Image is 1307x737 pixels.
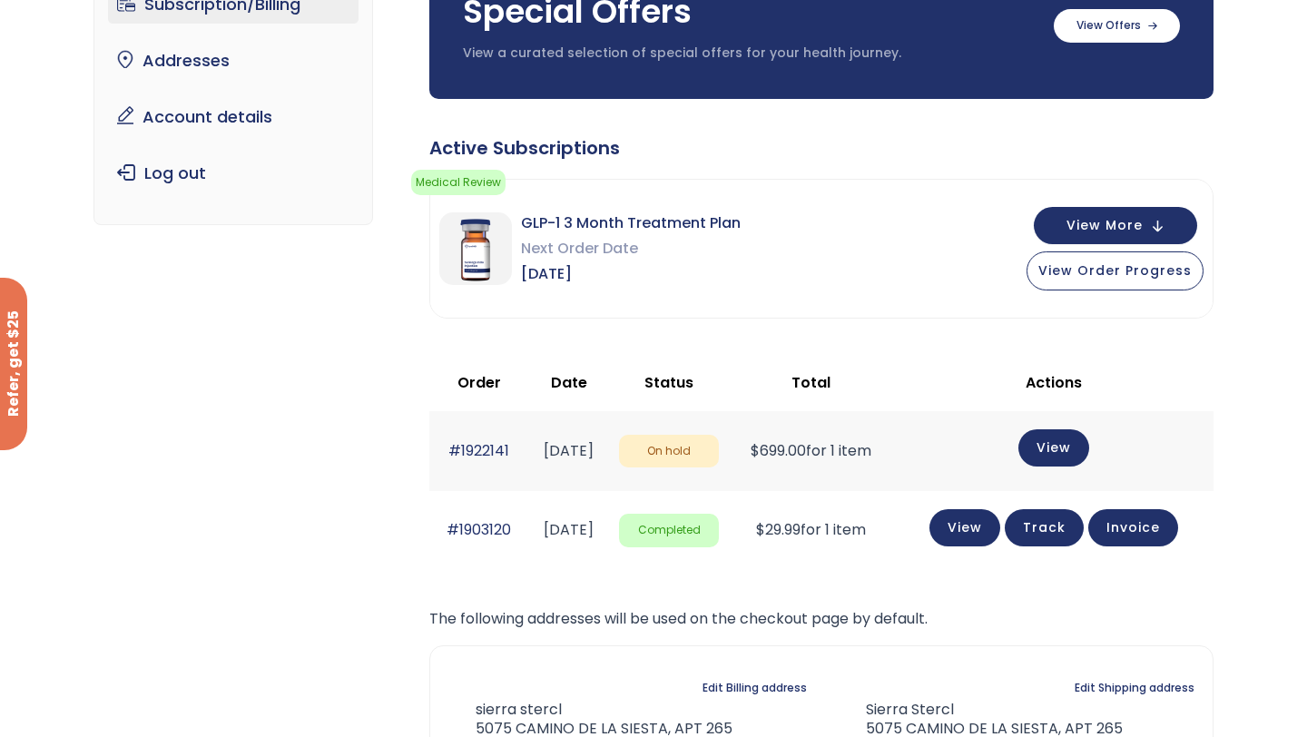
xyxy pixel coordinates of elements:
span: 699.00 [751,440,806,461]
a: Addresses [108,42,359,80]
a: Account details [108,98,359,136]
span: $ [751,440,760,461]
a: View [929,509,1000,546]
td: for 1 item [728,491,894,570]
p: The following addresses will be used on the checkout page by default. [429,606,1214,632]
span: $ [756,519,765,540]
span: Actions [1026,372,1082,393]
span: View Order Progress [1038,261,1192,280]
a: #1922141 [448,440,509,461]
a: Invoice [1088,509,1178,546]
time: [DATE] [544,519,594,540]
time: [DATE] [544,440,594,461]
a: Log out [108,154,359,192]
span: 29.99 [756,519,801,540]
a: Edit Billing address [703,675,807,701]
div: Active Subscriptions [429,135,1214,161]
img: GLP-1 3 Month Treatment Plan [439,212,512,285]
button: View More [1034,207,1197,244]
span: Total [791,372,830,393]
a: Edit Shipping address [1075,675,1194,701]
button: View Order Progress [1027,251,1204,290]
a: #1903120 [447,519,511,540]
span: Status [644,372,693,393]
span: Order [457,372,501,393]
span: Date [551,372,587,393]
span: [DATE] [521,261,741,287]
p: View a curated selection of special offers for your health journey. [463,44,1036,63]
span: Medical Review [411,170,506,195]
span: On hold [619,435,719,468]
a: Track [1005,509,1084,546]
td: for 1 item [728,411,894,490]
span: View More [1066,220,1143,231]
a: View [1018,429,1089,467]
span: Completed [619,514,719,547]
span: Next Order Date [521,236,741,261]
